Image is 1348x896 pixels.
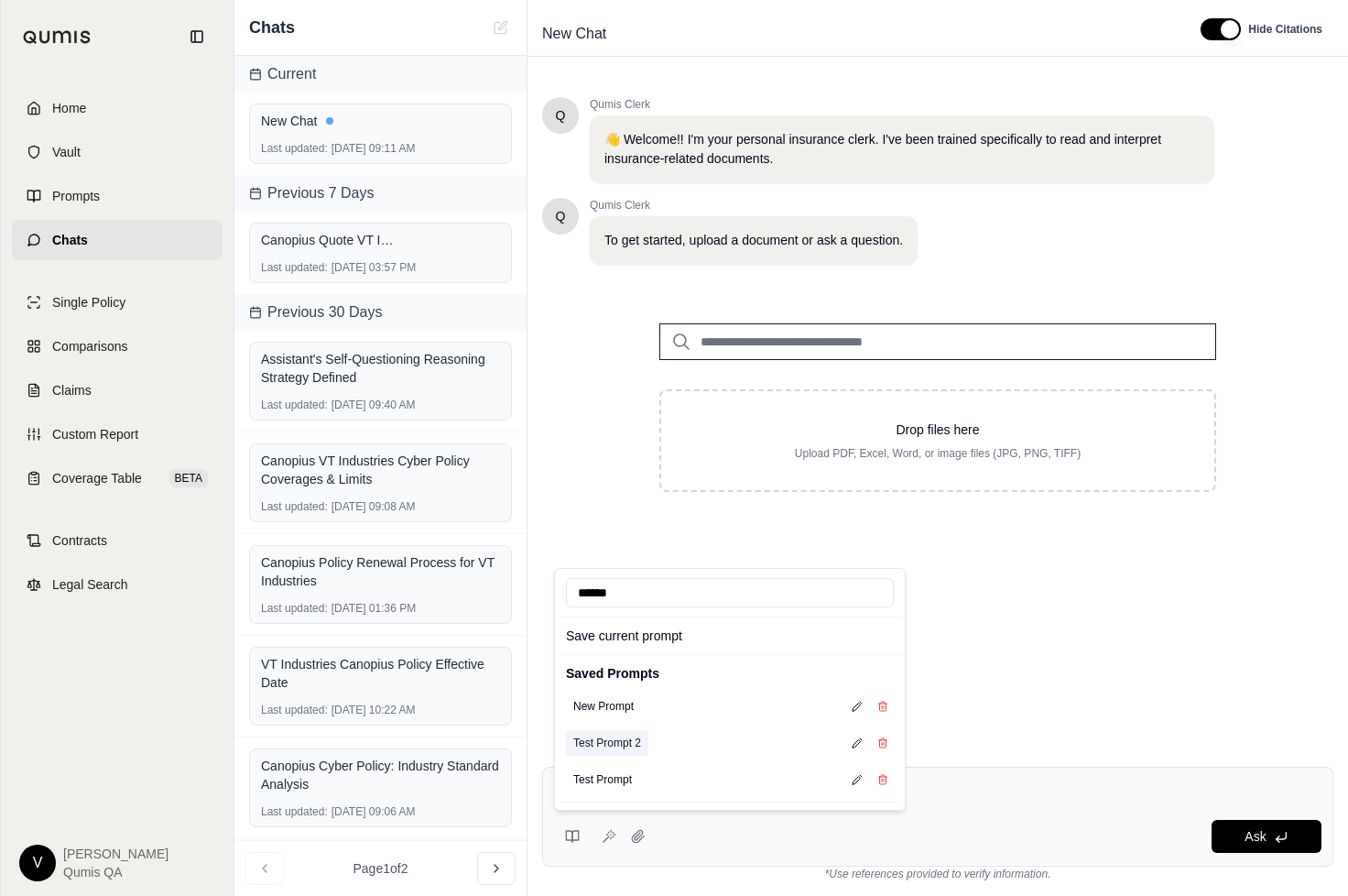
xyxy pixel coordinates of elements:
[52,531,107,550] span: Contracts
[234,56,527,93] div: Current
[566,767,639,792] button: Test Prompt
[12,176,223,216] a: Prompts
[261,757,500,793] div: Canopius Cyber Policy: Industry Standard Analysis
[535,19,614,49] span: New Chat
[261,601,500,616] div: [DATE] 01:36 PM
[249,15,295,40] span: Chats
[590,97,1214,112] span: Qumis Clerk
[52,381,92,399] span: Claims
[52,143,81,161] span: Vault
[12,458,223,498] a: Coverage TableBETA
[604,130,1200,169] p: 👋 Welcome!! I'm your personal insurance clerk. I've been trained specifically to read and interpr...
[261,350,500,387] div: Assistant's Self-Questioning Reasoning Strategy Defined
[261,141,328,156] span: Last updated:
[234,294,527,331] div: Previous 30 Days
[1248,22,1322,37] span: Hide Citations
[261,601,328,616] span: Last updated:
[52,293,125,311] span: Single Policy
[23,30,92,44] img: Qumis Logo
[559,621,901,650] button: Save current prompt
[566,730,648,756] button: Test Prompt 2
[490,16,512,38] button: New Chat
[261,112,500,130] div: New Chat
[169,469,208,487] span: BETA
[566,694,641,719] button: New Prompt
[12,520,223,561] a: Contracts
[261,553,500,590] div: Canopius Policy Renewal Process for VT Industries
[556,106,566,125] span: Hello
[12,414,223,454] a: Custom Report
[12,220,223,260] a: Chats
[261,703,328,717] span: Last updated:
[52,469,142,487] span: Coverage Table
[261,703,500,717] div: [DATE] 10:22 AM
[12,326,223,366] a: Comparisons
[556,207,566,225] span: Hello
[261,804,328,819] span: Last updated:
[63,845,168,863] span: [PERSON_NAME]
[261,452,500,488] div: Canopius VT Industries Cyber Policy Coverages & Limits
[234,175,527,212] div: Previous 7 Days
[52,575,128,594] span: Legal Search
[690,421,1185,439] p: Drop files here
[19,845,56,881] div: V
[12,282,223,322] a: Single Policy
[52,425,138,443] span: Custom Report
[261,398,500,412] div: [DATE] 09:40 AM
[261,655,500,692] div: VT Industries Canopius Policy Effective Date
[690,446,1185,461] p: Upload PDF, Excel, Word, or image files (JPG, PNG, TIFF)
[12,88,223,128] a: Home
[63,863,168,881] span: Qumis QA
[261,499,328,514] span: Last updated:
[535,19,1179,49] div: Edit Title
[12,370,223,410] a: Claims
[590,198,918,213] span: Qumis Clerk
[182,22,212,51] button: Collapse sidebar
[12,564,223,605] a: Legal Search
[353,859,408,878] span: Page 1 of 2
[261,260,328,275] span: Last updated:
[261,499,500,514] div: [DATE] 09:08 AM
[261,804,500,819] div: [DATE] 09:06 AM
[52,99,86,117] span: Home
[261,141,500,156] div: [DATE] 09:11 AM
[604,231,903,250] p: To get started, upload a document or ask a question.
[1212,820,1321,853] button: Ask
[52,231,88,249] span: Chats
[52,337,127,355] span: Comparisons
[542,867,1333,881] div: *Use references provided to verify information.
[559,659,901,688] div: Saved Prompts
[261,398,328,412] span: Last updated:
[261,260,500,275] div: [DATE] 03:57 PM
[12,132,223,172] a: Vault
[261,231,398,249] span: Canopius Quote VT Industries.pdf
[1245,829,1266,844] span: Ask
[52,187,100,205] span: Prompts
